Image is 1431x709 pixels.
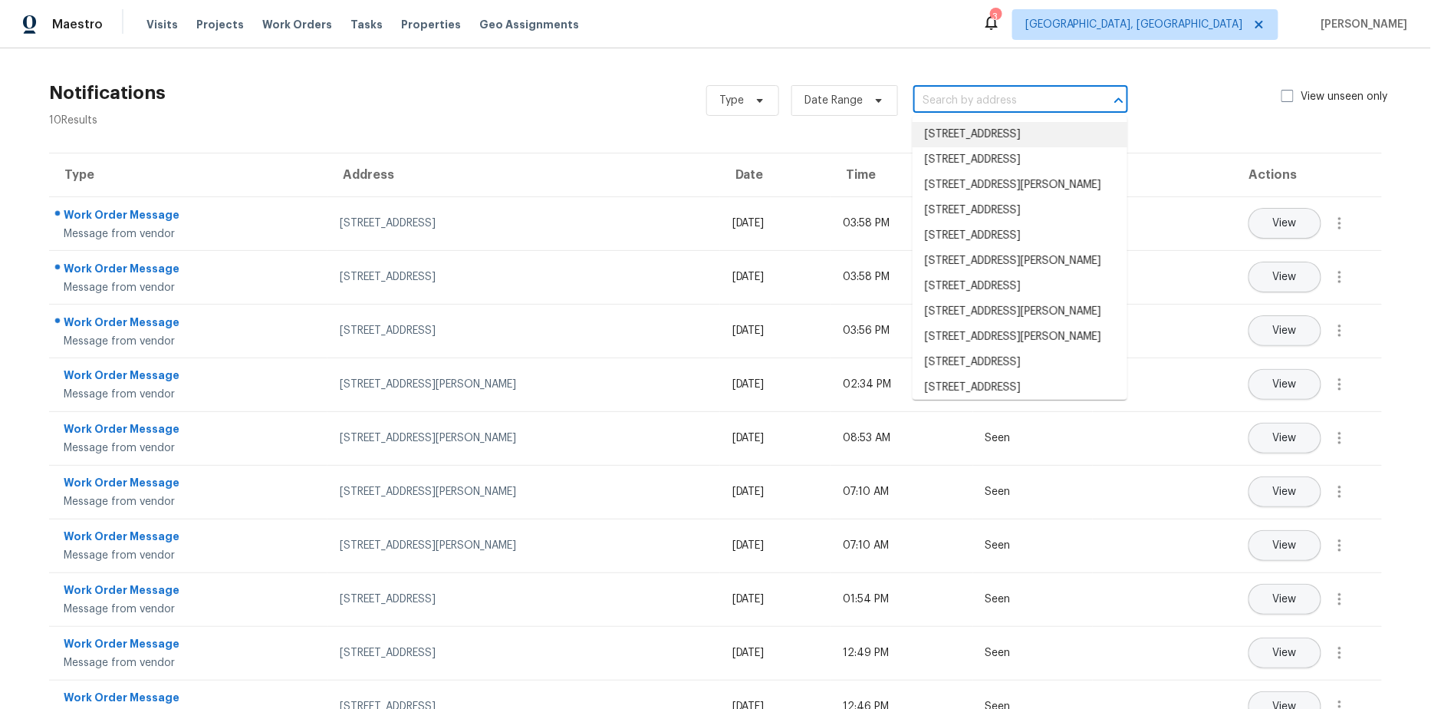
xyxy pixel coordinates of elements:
[913,173,1127,198] li: [STREET_ADDRESS][PERSON_NAME]
[843,592,961,607] div: 01:54 PM
[64,582,315,602] div: Work Order Message
[913,198,1127,223] li: [STREET_ADDRESS]
[843,430,961,446] div: 08:53 AM
[340,377,708,392] div: [STREET_ADDRESS][PERSON_NAME]
[732,216,819,231] div: [DATE]
[913,147,1127,173] li: [STREET_ADDRESS]
[990,9,1001,25] div: 3
[49,85,166,101] h2: Notifications
[720,153,831,196] th: Date
[1025,17,1243,32] span: [GEOGRAPHIC_DATA], [GEOGRAPHIC_DATA]
[804,93,863,108] span: Date Range
[64,529,315,548] div: Work Order Message
[985,592,1081,607] div: Seen
[913,223,1127,249] li: [STREET_ADDRESS]
[1273,379,1297,391] span: View
[913,249,1127,274] li: [STREET_ADDRESS][PERSON_NAME]
[49,113,166,128] div: 10 Results
[1248,262,1321,292] button: View
[1273,218,1297,229] span: View
[64,421,315,440] div: Work Order Message
[340,269,708,285] div: [STREET_ADDRESS]
[49,153,327,196] th: Type
[985,484,1081,500] div: Seen
[262,17,332,32] span: Work Orders
[340,538,708,553] div: [STREET_ADDRESS][PERSON_NAME]
[340,645,708,661] div: [STREET_ADDRESS]
[64,226,315,242] div: Message from vendor
[64,475,315,494] div: Work Order Message
[52,17,103,32] span: Maestro
[913,274,1127,299] li: [STREET_ADDRESS]
[1248,208,1321,239] button: View
[64,655,315,671] div: Message from vendor
[732,377,819,392] div: [DATE]
[340,430,708,446] div: [STREET_ADDRESS][PERSON_NAME]
[340,592,708,607] div: [STREET_ADDRESS]
[913,375,1127,401] li: [STREET_ADDRESS]
[985,430,1081,446] div: Seen
[732,484,819,500] div: [DATE]
[350,19,383,30] span: Tasks
[913,325,1127,350] li: [STREET_ADDRESS][PERSON_NAME]
[1273,594,1297,605] span: View
[843,538,961,553] div: 07:10 AM
[1273,648,1297,659] span: View
[1248,477,1321,507] button: View
[719,93,744,108] span: Type
[913,350,1127,375] li: [STREET_ADDRESS]
[401,17,461,32] span: Properties
[340,484,708,500] div: [STREET_ADDRESS][PERSON_NAME]
[64,548,315,563] div: Message from vendor
[64,334,315,349] div: Message from vendor
[1093,153,1382,196] th: Actions
[479,17,579,32] span: Geo Assignments
[913,299,1127,325] li: [STREET_ADDRESS][PERSON_NAME]
[1273,433,1297,444] span: View
[843,323,961,338] div: 03:56 PM
[831,153,973,196] th: Time
[64,440,315,456] div: Message from vendor
[1281,89,1406,104] label: View unseen only
[732,645,819,661] div: [DATE]
[843,269,961,285] div: 03:58 PM
[843,216,961,231] div: 03:58 PM
[1273,486,1297,498] span: View
[64,494,315,509] div: Message from vendor
[1248,584,1321,615] button: View
[340,323,708,338] div: [STREET_ADDRESS]
[146,17,178,32] span: Visits
[732,538,819,553] div: [DATE]
[1248,369,1321,400] button: View
[732,323,819,338] div: [DATE]
[196,17,244,32] span: Projects
[1248,423,1321,453] button: View
[732,592,819,607] div: [DATE]
[64,280,315,295] div: Message from vendor
[985,645,1081,661] div: Seen
[985,538,1081,553] div: Seen
[1273,325,1297,337] span: View
[1248,315,1321,346] button: View
[64,602,315,617] div: Message from vendor
[1248,530,1321,561] button: View
[843,377,961,392] div: 02:34 PM
[64,636,315,655] div: Work Order Message
[913,122,1127,147] li: [STREET_ADDRESS]
[843,645,961,661] div: 12:49 PM
[327,153,720,196] th: Address
[64,387,315,402] div: Message from vendor
[64,207,315,226] div: Work Order Message
[64,368,315,387] div: Work Order Message
[1273,272,1297,283] span: View
[1108,90,1130,111] button: Close
[340,216,708,231] div: [STREET_ADDRESS]
[64,261,315,280] div: Work Order Message
[732,430,819,446] div: [DATE]
[913,89,1085,113] input: Search by address
[843,484,961,500] div: 07:10 AM
[1315,17,1408,32] span: [PERSON_NAME]
[732,269,819,285] div: [DATE]
[1273,540,1297,552] span: View
[64,315,315,334] div: Work Order Message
